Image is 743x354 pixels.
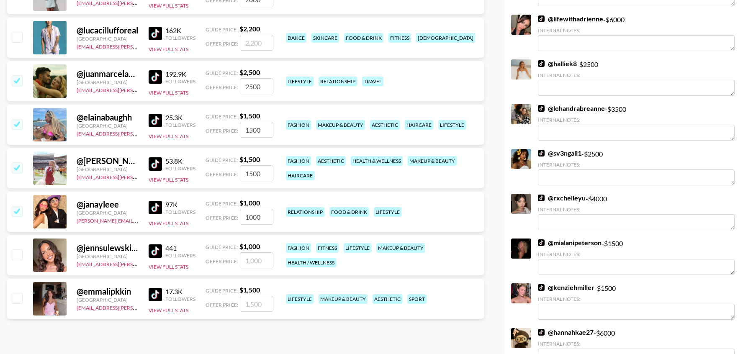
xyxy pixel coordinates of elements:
div: @ emmalipkkin [77,286,139,297]
div: lifestyle [438,120,466,130]
img: TikTok [538,329,545,336]
div: - $ 1500 [538,283,735,320]
div: lifestyle [286,294,314,304]
div: [GEOGRAPHIC_DATA] [77,210,139,216]
button: View Full Stats [149,46,188,52]
div: fitness [388,33,411,43]
span: Guide Price: [206,157,238,163]
span: Guide Price: [206,113,238,120]
img: TikTok [149,201,162,214]
img: TikTok [538,15,545,22]
img: TikTok [149,157,162,171]
span: Offer Price: [206,171,238,177]
input: 1,000 [240,209,273,225]
div: makeup & beauty [408,156,457,166]
div: sport [407,294,427,304]
div: [GEOGRAPHIC_DATA] [77,123,139,129]
input: 2,500 [240,78,273,94]
div: 162K [165,26,195,35]
a: [PERSON_NAME][EMAIL_ADDRESS][DOMAIN_NAME] [77,216,201,224]
a: [EMAIL_ADDRESS][PERSON_NAME][DOMAIN_NAME] [77,259,201,267]
div: Followers [165,165,195,172]
div: Followers [165,252,195,259]
div: 53.8K [165,157,195,165]
strong: $ 2,200 [239,25,260,33]
div: relationship [286,207,324,217]
strong: $ 2,500 [239,68,260,76]
img: TikTok [538,105,545,112]
div: haircare [286,171,314,180]
a: @halliek8 [538,59,577,68]
input: 2,200 [240,35,273,51]
div: Internal Notes: [538,206,735,213]
div: @ juanmarcelandrhylan [77,69,139,79]
span: Guide Price: [206,200,238,207]
a: @mialanipeterson [538,239,602,247]
button: View Full Stats [149,307,188,313]
div: Internal Notes: [538,296,735,302]
a: @kenziehmiller [538,283,594,292]
div: @ lucacillufforeal [77,25,139,36]
input: 1,500 [240,296,273,312]
div: Followers [165,122,195,128]
div: lifestyle [374,207,401,217]
a: @lifewithadrienne [538,15,603,23]
div: dance [286,33,306,43]
img: TikTok [538,239,545,246]
div: fashion [286,156,311,166]
div: [GEOGRAPHIC_DATA] [77,36,139,42]
input: 1,500 [240,122,273,138]
div: [DEMOGRAPHIC_DATA] [416,33,475,43]
button: View Full Stats [149,133,188,139]
span: Offer Price: [206,41,238,47]
div: [GEOGRAPHIC_DATA] [77,79,139,85]
div: [GEOGRAPHIC_DATA] [77,297,139,303]
strong: $ 1,000 [239,199,260,207]
div: 97K [165,200,195,209]
div: Followers [165,35,195,41]
a: [EMAIL_ADDRESS][PERSON_NAME][DOMAIN_NAME] [77,129,201,137]
img: TikTok [538,150,545,156]
strong: $ 1,500 [239,112,260,120]
div: lifestyle [344,243,371,253]
img: TikTok [538,195,545,201]
div: Internal Notes: [538,162,735,168]
div: [GEOGRAPHIC_DATA] [77,253,139,259]
div: fashion [286,243,311,253]
span: Offer Price: [206,258,238,264]
div: @ elainabaughh [77,112,139,123]
div: 17.3K [165,287,195,296]
img: TikTok [538,60,545,67]
div: aesthetic [370,120,400,130]
div: health & wellness [351,156,403,166]
img: TikTok [149,27,162,40]
img: TikTok [149,244,162,258]
div: Internal Notes: [538,341,735,347]
div: Internal Notes: [538,27,735,33]
div: Followers [165,78,195,85]
span: Guide Price: [206,287,238,294]
div: makeup & beauty [376,243,425,253]
span: Offer Price: [206,128,238,134]
div: health / wellness [286,258,336,267]
input: 1,500 [240,165,273,181]
strong: $ 1,500 [239,286,260,294]
a: @lehandrabreanne [538,104,605,113]
a: [EMAIL_ADDRESS][PERSON_NAME][DOMAIN_NAME] [77,172,201,180]
a: @hannahkae27 [538,328,594,336]
div: Internal Notes: [538,251,735,257]
div: - $ 2500 [538,59,735,96]
div: 192.9K [165,70,195,78]
a: @rxchelleyu [538,194,586,202]
div: aesthetic [316,156,346,166]
div: lifestyle [286,77,314,86]
button: View Full Stats [149,220,188,226]
div: food & drink [329,207,369,217]
span: Guide Price: [206,244,238,250]
div: relationship [319,77,357,86]
div: @ janayleee [77,199,139,210]
img: TikTok [149,70,162,84]
input: 1,000 [240,252,273,268]
div: Followers [165,209,195,215]
span: Offer Price: [206,302,238,308]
